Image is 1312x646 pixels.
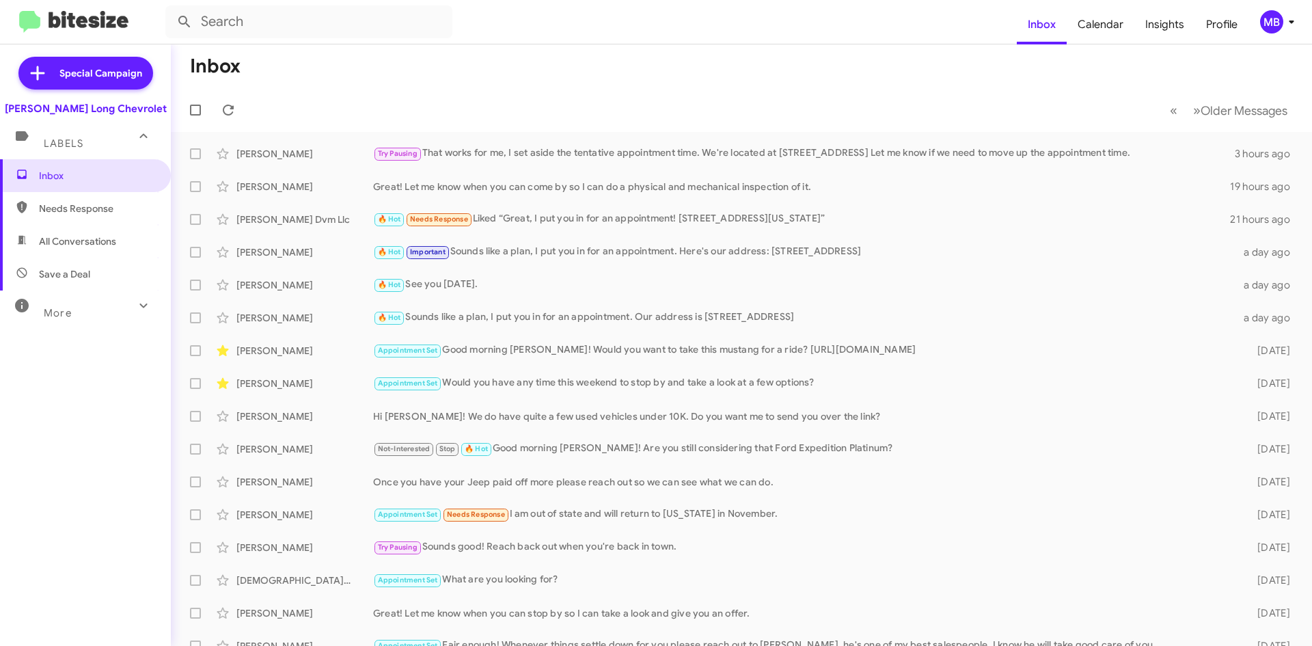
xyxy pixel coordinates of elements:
[1162,96,1186,124] button: Previous
[373,441,1235,457] div: Good morning [PERSON_NAME]! Are you still considering that Ford Expedition Platinum?
[236,574,373,587] div: [DEMOGRAPHIC_DATA][PERSON_NAME]
[410,247,446,256] span: Important
[378,280,401,289] span: 🔥 Hot
[1235,541,1301,554] div: [DATE]
[39,202,155,215] span: Needs Response
[1235,606,1301,620] div: [DATE]
[190,55,241,77] h1: Inbox
[373,180,1230,193] div: Great! Let me know when you can come by so I can do a physical and mechanical inspection of it.
[410,215,468,224] span: Needs Response
[1162,96,1296,124] nav: Page navigation example
[236,606,373,620] div: [PERSON_NAME]
[1235,409,1301,423] div: [DATE]
[39,234,116,248] span: All Conversations
[165,5,452,38] input: Search
[373,572,1235,588] div: What are you looking for?
[1235,245,1301,259] div: a day ago
[1235,147,1301,161] div: 3 hours ago
[378,444,430,453] span: Not-Interested
[236,311,373,325] div: [PERSON_NAME]
[236,442,373,456] div: [PERSON_NAME]
[373,475,1235,489] div: Once you have your Jeep paid off more please reach out so we can see what we can do.
[39,169,155,183] span: Inbox
[44,307,72,319] span: More
[236,147,373,161] div: [PERSON_NAME]
[1235,278,1301,292] div: a day ago
[378,247,401,256] span: 🔥 Hot
[378,576,438,584] span: Appointment Set
[1235,475,1301,489] div: [DATE]
[18,57,153,90] a: Special Campaign
[236,245,373,259] div: [PERSON_NAME]
[1201,103,1287,118] span: Older Messages
[378,379,438,388] span: Appointment Set
[236,377,373,390] div: [PERSON_NAME]
[378,543,418,552] span: Try Pausing
[59,66,142,80] span: Special Campaign
[1230,213,1301,226] div: 21 hours ago
[1235,377,1301,390] div: [DATE]
[1235,442,1301,456] div: [DATE]
[373,342,1235,358] div: Good morning [PERSON_NAME]! Would you want to take this mustang for a ride? [URL][DOMAIN_NAME]
[373,244,1235,260] div: Sounds like a plan, I put you in for an appointment. Here's our address: [STREET_ADDRESS]
[1260,10,1283,33] div: MB
[373,375,1235,391] div: Would you have any time this weekend to stop by and take a look at a few options?
[1235,311,1301,325] div: a day ago
[1235,508,1301,522] div: [DATE]
[236,475,373,489] div: [PERSON_NAME]
[236,344,373,358] div: [PERSON_NAME]
[1248,10,1297,33] button: MB
[1134,5,1195,44] a: Insights
[373,211,1230,227] div: Liked “Great, I put you in for an appointment! [STREET_ADDRESS][US_STATE]”
[439,444,456,453] span: Stop
[1170,102,1177,119] span: «
[378,346,438,355] span: Appointment Set
[1067,5,1134,44] a: Calendar
[1195,5,1248,44] a: Profile
[1193,102,1201,119] span: »
[378,215,401,224] span: 🔥 Hot
[378,313,401,322] span: 🔥 Hot
[1017,5,1067,44] a: Inbox
[236,180,373,193] div: [PERSON_NAME]
[447,510,505,519] span: Needs Response
[44,137,83,150] span: Labels
[373,146,1235,161] div: That works for me, I set aside the tentative appointment time. We're located at [STREET_ADDRESS] ...
[465,444,488,453] span: 🔥 Hot
[39,267,90,281] span: Save a Deal
[378,149,418,158] span: Try Pausing
[373,606,1235,620] div: Great! Let me know when you can stop by so I can take a look and give you an offer.
[373,539,1235,555] div: Sounds good! Reach back out when you're back in town.
[236,409,373,423] div: [PERSON_NAME]
[236,541,373,554] div: [PERSON_NAME]
[236,508,373,522] div: [PERSON_NAME]
[373,310,1235,325] div: Sounds like a plan, I put you in for an appointment. Our address is [STREET_ADDRESS]
[236,213,373,226] div: [PERSON_NAME] Dvm Llc
[236,278,373,292] div: [PERSON_NAME]
[1185,96,1296,124] button: Next
[1235,574,1301,587] div: [DATE]
[373,277,1235,293] div: See you [DATE].
[1230,180,1301,193] div: 19 hours ago
[378,510,438,519] span: Appointment Set
[373,409,1235,423] div: Hi [PERSON_NAME]! We do have quite a few used vehicles under 10K. Do you want me to send you over...
[5,102,167,116] div: [PERSON_NAME] Long Chevrolet
[373,507,1235,522] div: I am out of state and will return to [US_STATE] in November.
[1235,344,1301,358] div: [DATE]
